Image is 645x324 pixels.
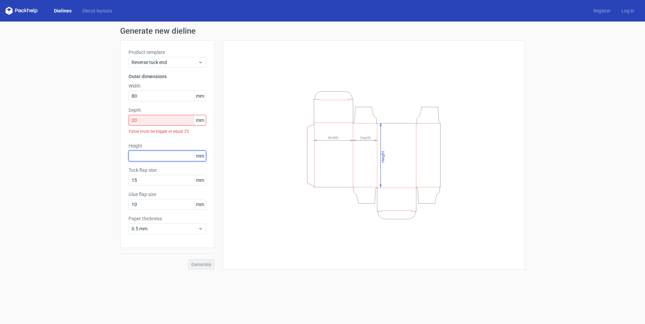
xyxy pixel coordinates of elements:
[616,7,640,14] a: Log in
[120,27,525,35] h1: Generate new dieline
[194,199,206,209] span: mm
[194,175,206,185] span: mm
[360,135,371,140] tspan: Depth
[129,49,206,56] label: Product template
[49,7,77,14] a: Dielines
[129,73,206,80] h3: Outer dimensions
[129,126,206,137] div: Value must be bigger or equal 25
[129,215,206,222] label: Paper thickness
[588,7,616,14] a: Register
[77,7,117,14] a: Diecut layouts
[129,142,206,149] label: Height
[129,167,206,173] label: Tuck flap size
[132,59,198,66] span: Reverse tuck end
[381,151,385,162] tspan: Height
[194,151,206,161] span: mm
[129,107,206,114] label: Depth
[129,191,206,198] label: Glue flap size
[132,225,198,232] span: 0.5 mm
[194,91,206,101] span: mm
[194,115,206,125] span: mm
[129,83,206,89] label: Width
[328,135,339,140] tspan: Width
